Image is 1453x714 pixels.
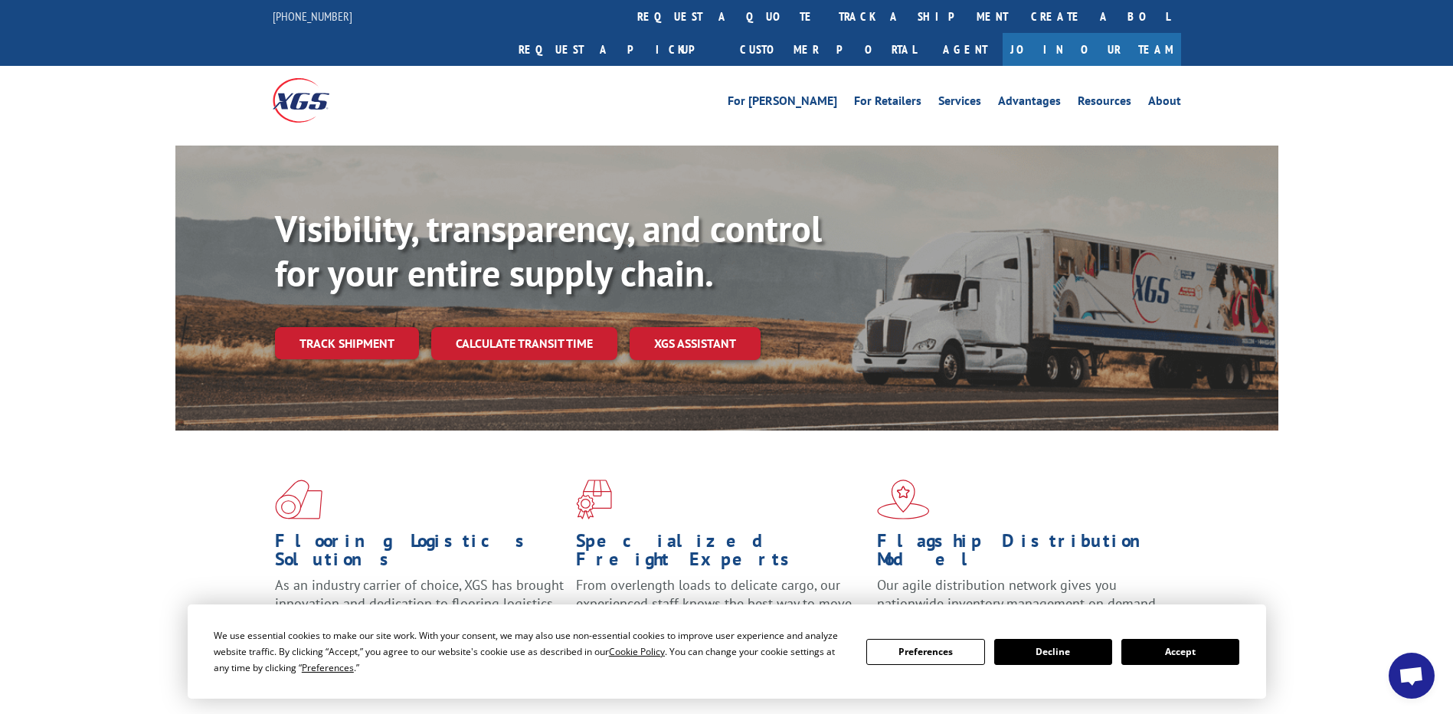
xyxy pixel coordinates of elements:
[728,95,837,112] a: For [PERSON_NAME]
[273,8,352,24] a: [PHONE_NUMBER]
[431,327,617,360] a: Calculate transit time
[877,532,1167,576] h1: Flagship Distribution Model
[507,33,728,66] a: Request a pickup
[576,576,866,644] p: From overlength loads to delicate cargo, our experienced staff knows the best way to move your fr...
[877,576,1159,612] span: Our agile distribution network gives you nationwide inventory management on demand.
[609,645,665,658] span: Cookie Policy
[938,95,981,112] a: Services
[275,532,565,576] h1: Flooring Logistics Solutions
[1148,95,1181,112] a: About
[998,95,1061,112] a: Advantages
[630,327,761,360] a: XGS ASSISTANT
[214,627,848,676] div: We use essential cookies to make our site work. With your consent, we may also use non-essential ...
[1389,653,1435,699] div: Open chat
[275,576,564,630] span: As an industry carrier of choice, XGS has brought innovation and dedication to flooring logistics...
[275,480,322,519] img: xgs-icon-total-supply-chain-intelligence-red
[1003,33,1181,66] a: Join Our Team
[928,33,1003,66] a: Agent
[302,661,354,674] span: Preferences
[576,532,866,576] h1: Specialized Freight Experts
[994,639,1112,665] button: Decline
[275,327,419,359] a: Track shipment
[877,480,930,519] img: xgs-icon-flagship-distribution-model-red
[576,480,612,519] img: xgs-icon-focused-on-flooring-red
[728,33,928,66] a: Customer Portal
[1078,95,1131,112] a: Resources
[854,95,921,112] a: For Retailers
[275,205,822,296] b: Visibility, transparency, and control for your entire supply chain.
[866,639,984,665] button: Preferences
[1121,639,1239,665] button: Accept
[188,604,1266,699] div: Cookie Consent Prompt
